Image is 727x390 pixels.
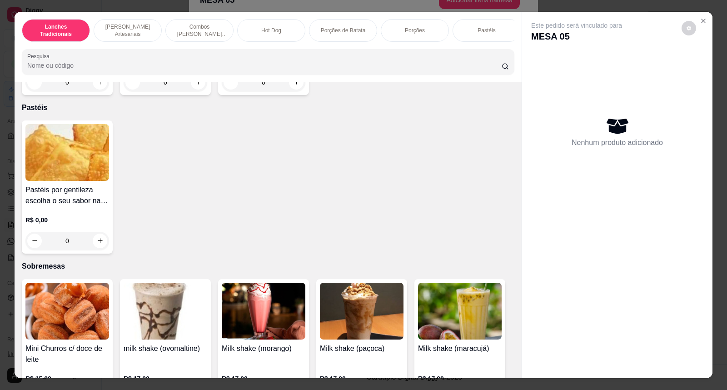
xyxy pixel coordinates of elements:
p: R$ 15,00 [25,374,109,383]
h4: Pastéis por gentileza escolha o seu sabor nas observações [25,185,109,206]
button: decrease-product-quantity [224,75,238,90]
h4: Mini Churros c/ doce de leite [25,343,109,365]
p: Nenhum produto adicionado [572,137,663,148]
h4: Milk shake (morango) [222,343,305,354]
p: Lanches Tradicionais [30,23,82,38]
p: R$ 17,00 [124,374,207,383]
p: R$ 17,00 [320,374,403,383]
img: product-image [124,283,207,340]
p: Sobremesas [22,261,514,272]
h4: milk shake (ovomaltine) [124,343,207,354]
p: [PERSON_NAME] Artesanais [101,23,154,38]
img: product-image [222,283,305,340]
p: Este pedido será vinculado para [531,21,622,30]
img: product-image [25,283,109,340]
h4: Milk shake (maracujá) [418,343,502,354]
input: Pesquisa [27,61,502,70]
p: R$ 0,00 [25,215,109,225]
img: product-image [418,283,502,340]
p: R$ 17,00 [418,374,502,383]
p: Combos [PERSON_NAME] Artesanais [173,23,226,38]
button: decrease-product-quantity [27,75,42,90]
h4: Milk shake (paçoca) [320,343,403,354]
p: Porções de Batata [321,27,366,34]
label: Pesquisa [27,52,53,60]
p: Pastéis [478,27,495,34]
button: decrease-product-quantity [682,21,696,35]
button: increase-product-quantity [191,75,205,90]
button: decrease-product-quantity [125,75,140,90]
p: Porções [405,27,425,34]
p: MESA 05 [531,30,622,43]
img: product-image [25,124,109,181]
p: R$ 17,00 [222,374,305,383]
p: Pastéis [22,102,514,113]
button: Close [696,14,711,28]
button: increase-product-quantity [93,75,107,90]
button: increase-product-quantity [289,75,304,90]
p: Hot Dog [261,27,281,34]
img: product-image [320,283,403,340]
